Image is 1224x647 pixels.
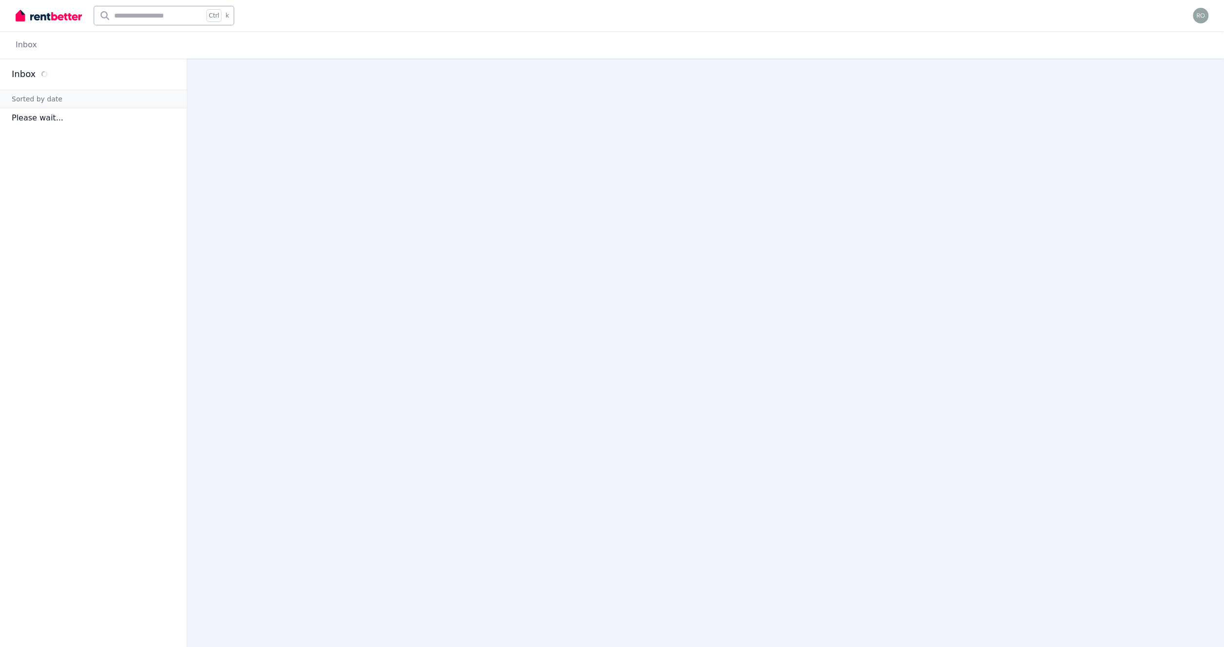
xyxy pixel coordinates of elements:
span: Ctrl [206,9,221,22]
img: Roy [1193,8,1208,23]
h2: Inbox [12,67,36,81]
img: RentBetter [16,8,82,23]
a: Inbox [16,40,37,49]
span: k [225,12,229,20]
